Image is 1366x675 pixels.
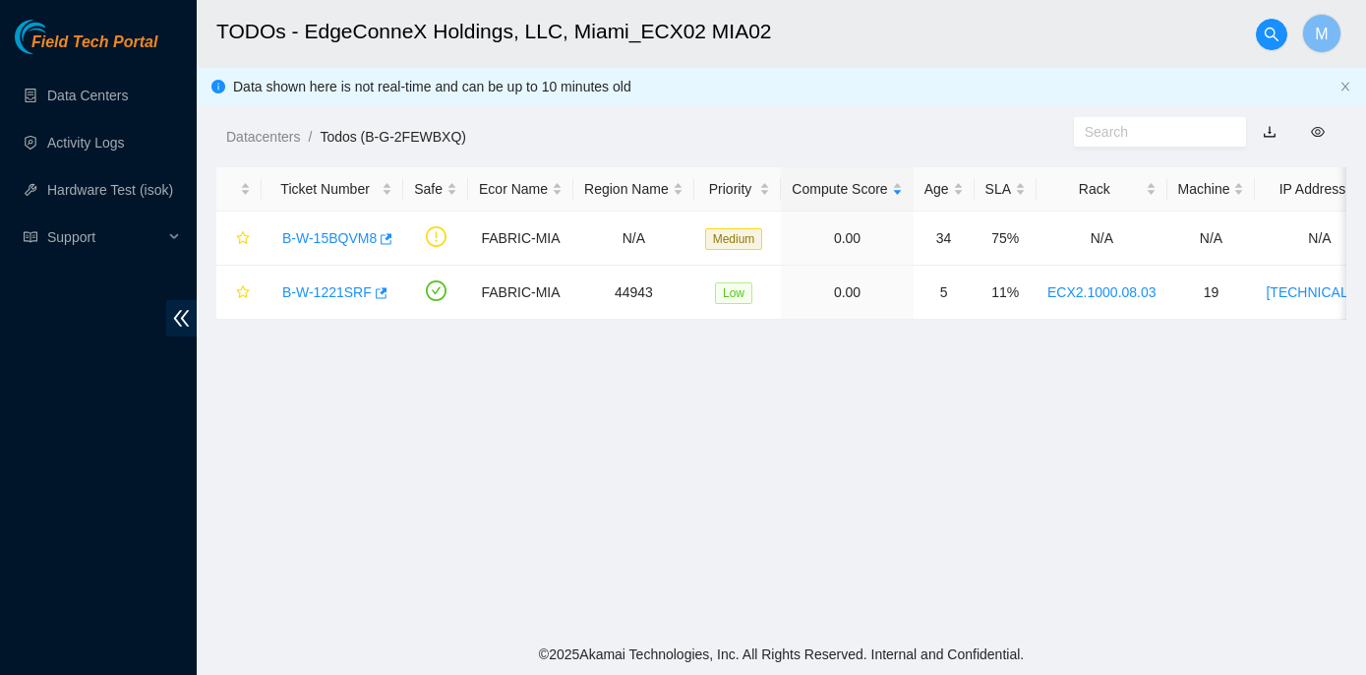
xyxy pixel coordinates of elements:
[47,88,128,103] a: Data Centers
[282,230,377,246] a: B-W-15BQVM8
[15,20,99,54] img: Akamai Technologies
[47,135,125,151] a: Activity Logs
[282,284,372,300] a: B-W-1221SRF
[47,217,163,257] span: Support
[426,226,446,247] span: exclamation-circle
[166,300,197,337] span: double-left
[573,266,694,320] td: 44943
[227,276,251,308] button: star
[227,222,251,254] button: star
[975,212,1037,266] td: 75%
[1047,284,1157,300] a: ECX2.1000.08.03
[1315,22,1328,46] span: M
[236,285,250,301] span: star
[1311,125,1325,139] span: eye
[1263,124,1277,140] a: download
[236,231,250,247] span: star
[1256,19,1287,50] button: search
[468,212,573,266] td: FABRIC-MIA
[975,266,1037,320] td: 11%
[426,280,446,301] span: check-circle
[468,266,573,320] td: FABRIC-MIA
[308,129,312,145] span: /
[715,282,752,304] span: Low
[914,212,975,266] td: 34
[1037,212,1167,266] td: N/A
[1302,14,1341,53] button: M
[47,182,173,198] a: Hardware Test (isok)
[197,634,1366,675] footer: © 2025 Akamai Technologies, Inc. All Rights Reserved. Internal and Confidential.
[781,266,913,320] td: 0.00
[1085,121,1219,143] input: Search
[1167,212,1256,266] td: N/A
[1339,81,1351,93] button: close
[573,212,694,266] td: N/A
[24,230,37,244] span: read
[914,266,975,320] td: 5
[705,228,763,250] span: Medium
[1167,266,1256,320] td: 19
[781,212,913,266] td: 0.00
[1248,116,1291,148] button: download
[1339,81,1351,92] span: close
[31,33,157,52] span: Field Tech Portal
[15,35,157,61] a: Akamai TechnologiesField Tech Portal
[320,129,466,145] a: Todos (B-G-2FEWBXQ)
[1257,27,1286,42] span: search
[226,129,300,145] a: Datacenters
